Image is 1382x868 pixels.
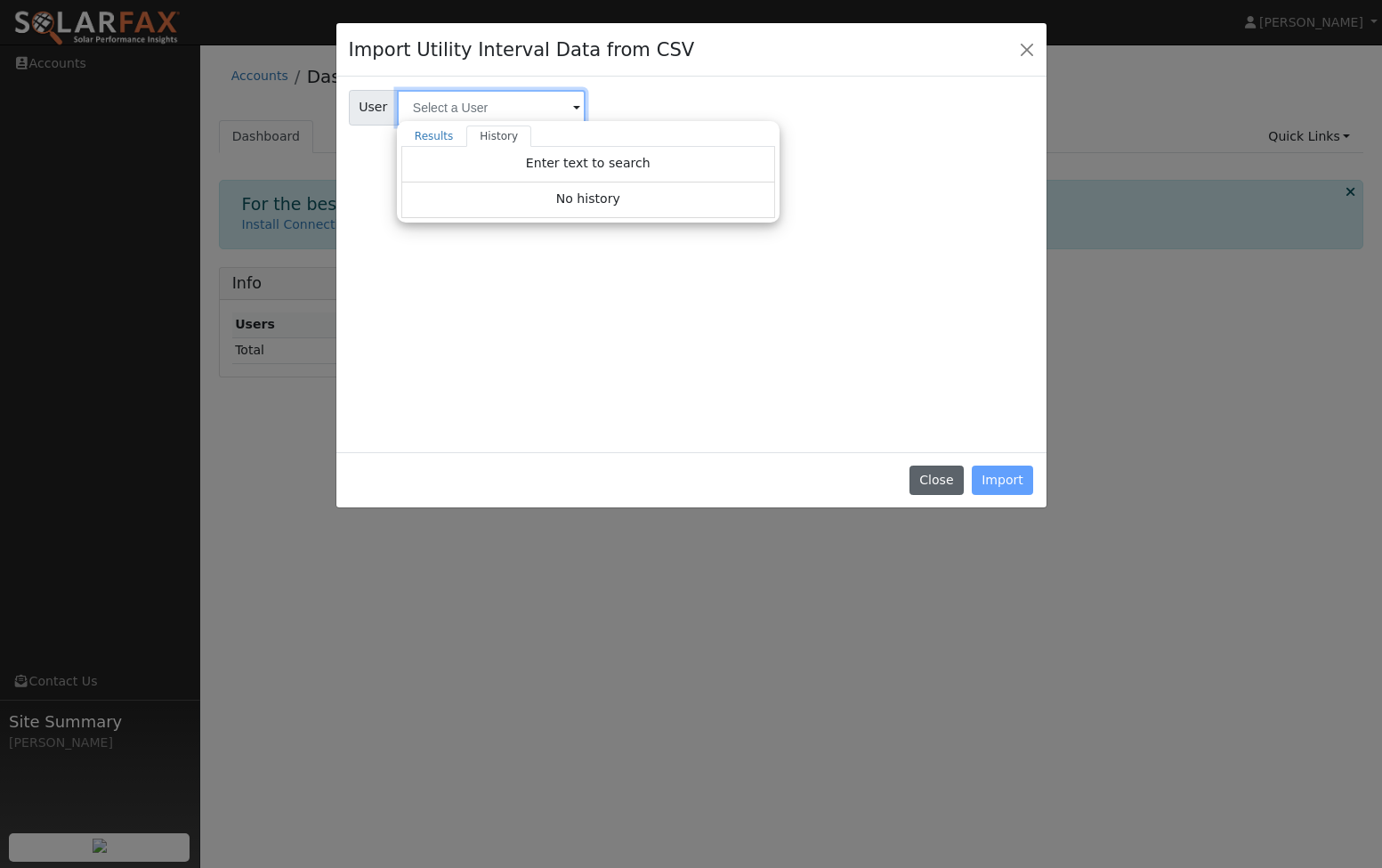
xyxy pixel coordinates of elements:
h4: Import Utility Interval Data from CSV [349,36,695,64]
button: Close [909,466,964,496]
input: Select a User [397,90,586,126]
a: Results [401,126,467,147]
span: Enter text to search [526,156,651,170]
span: No history [556,191,620,206]
span: User [349,90,398,126]
button: Close [1014,37,1039,61]
a: History [466,126,531,147]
